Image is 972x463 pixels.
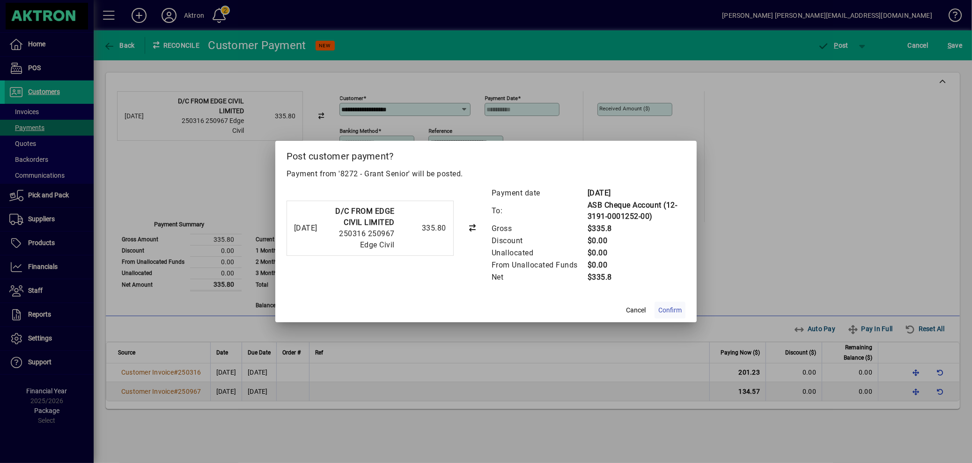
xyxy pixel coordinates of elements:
button: Confirm [655,302,685,318]
span: Cancel [626,305,646,315]
td: $335.8 [587,223,685,235]
td: To: [491,199,587,223]
td: Gross [491,223,587,235]
td: ASB Cheque Account (12-3191-0001252-00) [587,199,685,223]
button: Cancel [621,302,651,318]
td: Unallocated [491,247,587,259]
div: 335.80 [399,223,446,234]
div: [DATE] [294,223,317,234]
span: 250316 250967 Edge Civil [339,229,395,249]
td: From Unallocated Funds [491,259,587,271]
td: Payment date [491,187,587,199]
td: Net [491,271,587,283]
td: $0.00 [587,247,685,259]
h2: Post customer payment? [275,141,697,168]
span: Confirm [658,305,682,315]
td: $0.00 [587,235,685,247]
strong: D/C FROM EDGE CIVIL LIMITED [336,207,395,227]
td: [DATE] [587,187,685,199]
p: Payment from '8272 - Grant Senior' will be posted. [287,168,685,180]
td: Discount [491,235,587,247]
td: $0.00 [587,259,685,271]
td: $335.8 [587,271,685,283]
